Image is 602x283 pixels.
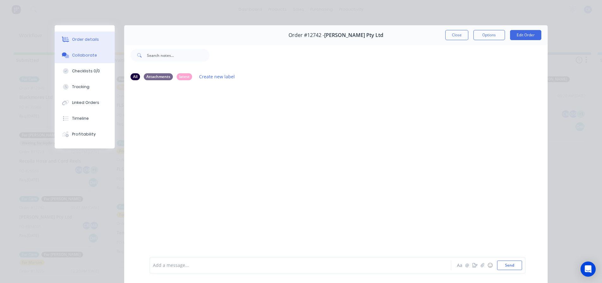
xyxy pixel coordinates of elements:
[55,126,115,142] button: Profitability
[289,32,324,38] span: Order #12742 -
[486,262,494,269] button: ☺
[72,116,89,121] div: Timeline
[55,63,115,79] button: Checklists 0/0
[473,30,505,40] button: Options
[72,52,97,58] div: Collaborate
[72,100,99,105] div: Linked Orders
[72,131,96,137] div: Profitability
[147,49,210,62] input: Search notes...
[456,262,464,269] button: Aa
[55,47,115,63] button: Collaborate
[324,32,383,38] span: [PERSON_NAME] Pty Ltd
[72,37,99,42] div: Order details
[510,30,541,40] button: Edit Order
[177,73,192,80] div: latest
[55,95,115,111] button: Linked Orders
[497,261,522,270] button: Send
[196,72,238,81] button: Create new label
[55,32,115,47] button: Order details
[131,73,140,80] div: All
[144,73,173,80] div: Attachments
[464,262,471,269] button: @
[55,111,115,126] button: Timeline
[55,79,115,95] button: Tracking
[72,68,100,74] div: Checklists 0/0
[445,30,468,40] button: Close
[72,84,89,90] div: Tracking
[581,262,596,277] div: Open Intercom Messenger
